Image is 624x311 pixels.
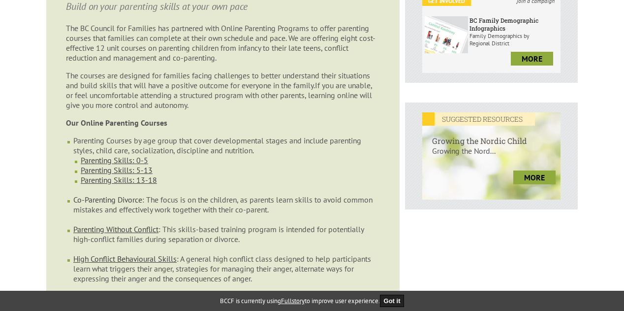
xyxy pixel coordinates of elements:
p: The BC Council for Families has partnered with Online Parenting Programs to offer parenting cours... [66,23,380,63]
p: Growing the Nord... [422,146,561,166]
a: Parenting Skills: 0-5 [81,155,148,165]
h6: Growing the Nordic Child [422,126,561,146]
p: The courses are designed for families facing challenges to better understand their situations and... [66,70,380,110]
h6: BC Family Demographic Infographics [469,16,558,32]
span: If you are unable, or feel uncomfortable attending a structured program with other parents, learn... [66,80,372,110]
li: : A general high conflict class designed to help participants learn what triggers their anger, st... [73,254,380,293]
a: High Conflict Behavioural Skills [73,254,177,264]
li: : The focus is on the children, as parents learn skills to avoid common mistakes and effectively ... [73,195,380,224]
a: Parenting Skills: 5-13 [81,165,153,175]
a: more [511,52,553,66]
strong: Our Online Parenting Courses [66,118,167,128]
a: more [513,171,556,184]
em: SUGGESTED RESOURCES [422,112,535,126]
a: Parenting Without Conflict [73,224,158,234]
a: Fullstory [281,297,305,305]
li: : This skills-based training program is intended for potentially high-conflict families during se... [73,224,380,254]
li: Parenting Courses by age group that cover developmental stages and include parenting styles, chil... [73,136,380,195]
a: Co-Parenting Divorce [73,195,142,205]
a: Parenting Skills: 13-18 [81,175,157,185]
button: Got it [380,295,405,307]
p: Family Demographics by Regional District [469,32,558,47]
